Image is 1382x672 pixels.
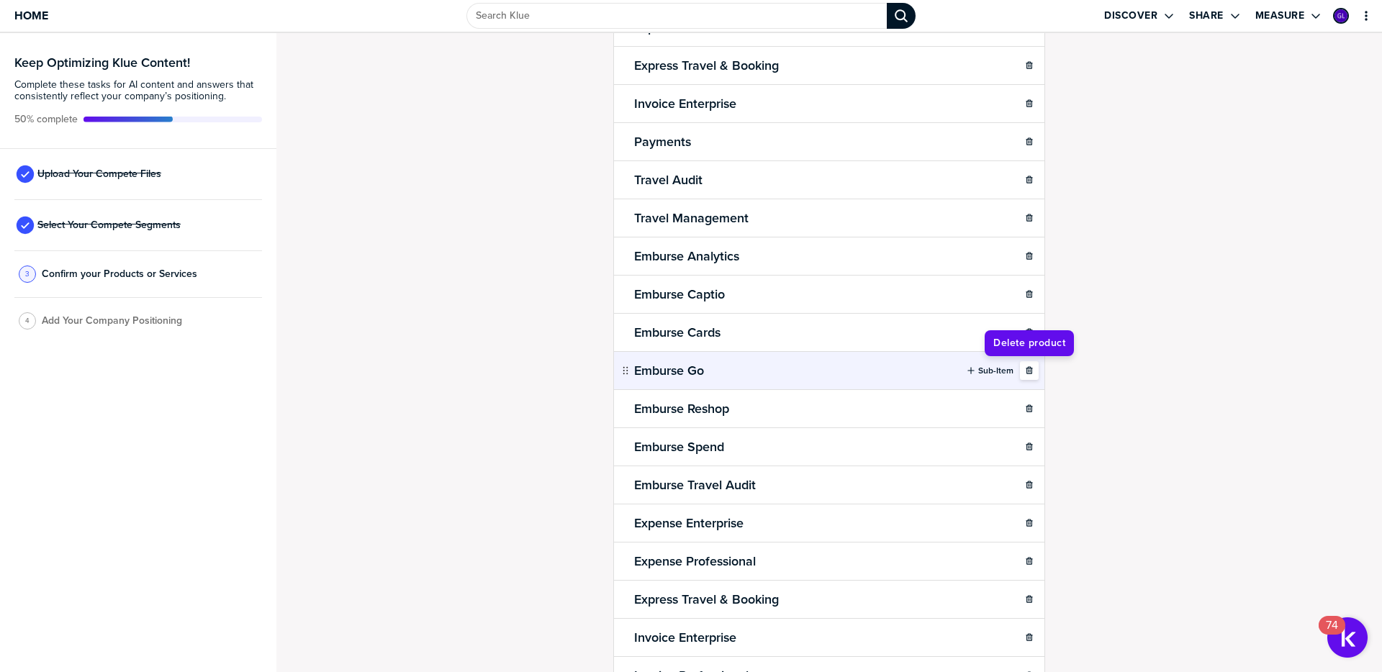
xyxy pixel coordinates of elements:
li: Payments [613,122,1045,161]
a: Edit Profile [1332,6,1350,25]
span: Upload Your Compete Files [37,168,161,180]
li: Express Travel & Booking [613,580,1045,619]
h2: Travel Management [631,208,751,228]
span: Home [14,9,48,22]
li: Invoice Enterprise [613,84,1045,123]
li: Expense Professional [613,542,1045,581]
h2: Express Travel & Booking [631,589,782,609]
h2: Emburse Go [631,360,707,381]
li: Emburse GoSub-Item [613,351,1045,390]
li: Emburse Cards [613,313,1045,352]
input: Search Klue [466,3,887,29]
li: Emburse Captio [613,275,1045,314]
label: Discover [1104,9,1157,22]
div: Search Klue [887,3,916,29]
h2: Expense Enterprise [631,513,746,533]
span: Select Your Compete Segments [37,219,181,231]
li: Emburse Spend [613,427,1045,466]
li: Travel Management [613,199,1045,237]
h2: Invoice Enterprise [631,94,739,114]
div: 74 [1326,625,1338,644]
h2: Emburse Analytics [631,246,742,266]
label: Sub-Item [978,365,1013,376]
li: Express Travel & Booking [613,46,1045,85]
h3: Keep Optimizing Klue Content! [14,56,262,69]
h2: Payments [631,132,694,152]
li: Emburse Travel Audit [613,466,1045,504]
span: Complete these tasks for AI content and answers that consistently reflect your company’s position... [14,79,262,102]
span: Delete product [993,336,1065,350]
h2: Emburse Reshop [631,399,732,419]
span: Active [14,114,78,125]
img: b33c87109bb767368347c9a732cd5a15-sml.png [1334,9,1347,22]
li: Emburse Reshop [613,389,1045,428]
button: Sub-Item [960,361,1020,380]
li: Expense Enterprise [613,504,1045,542]
div: Guy Larcom III [1333,8,1349,24]
h2: Invoice Enterprise [631,627,739,648]
label: Measure [1255,9,1305,22]
h2: Emburse Captio [631,284,728,304]
label: Share [1189,9,1224,22]
h2: Emburse Cards [631,322,723,342]
h2: Travel Audit [631,170,705,190]
li: Emburse Analytics [613,237,1045,276]
span: Confirm your Products or Services [42,268,197,280]
h2: Expense Professional [631,551,759,571]
h2: Express Travel & Booking [631,55,782,76]
h2: Emburse Travel Audit [631,475,759,495]
h2: Emburse Spend [631,437,727,457]
button: Open Resource Center, 74 new notifications [1327,617,1368,658]
li: Invoice Enterprise [613,618,1045,657]
span: 3 [25,268,30,279]
span: Add Your Company Positioning [42,315,182,327]
li: Travel Audit [613,160,1045,199]
span: 4 [25,315,30,326]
